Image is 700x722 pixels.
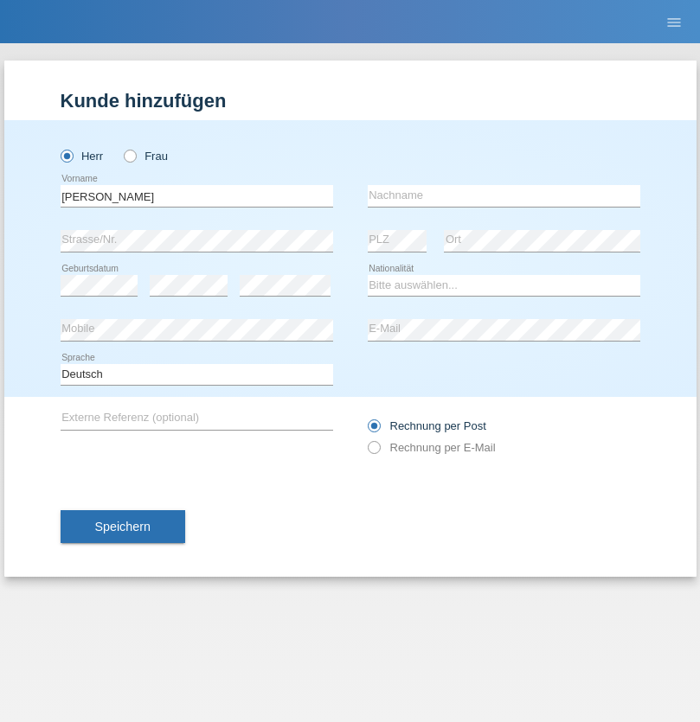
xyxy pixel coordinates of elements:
[61,510,185,543] button: Speichern
[95,520,151,534] span: Speichern
[61,150,72,161] input: Herr
[61,150,104,163] label: Herr
[61,90,640,112] h1: Kunde hinzufügen
[368,419,486,432] label: Rechnung per Post
[368,441,496,454] label: Rechnung per E-Mail
[368,419,379,441] input: Rechnung per Post
[124,150,135,161] input: Frau
[124,150,168,163] label: Frau
[368,441,379,463] input: Rechnung per E-Mail
[665,14,683,31] i: menu
[657,16,691,27] a: menu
